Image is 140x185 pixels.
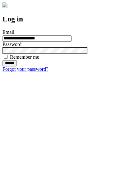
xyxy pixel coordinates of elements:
label: Password [2,42,21,47]
h2: Log in [2,15,138,23]
label: Email [2,29,14,35]
img: logo-4e3dc11c47720685a147b03b5a06dd966a58ff35d612b21f08c02c0306f2b779.png [2,2,7,7]
a: Forgot your password? [2,66,48,72]
label: Remember me [10,54,39,60]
